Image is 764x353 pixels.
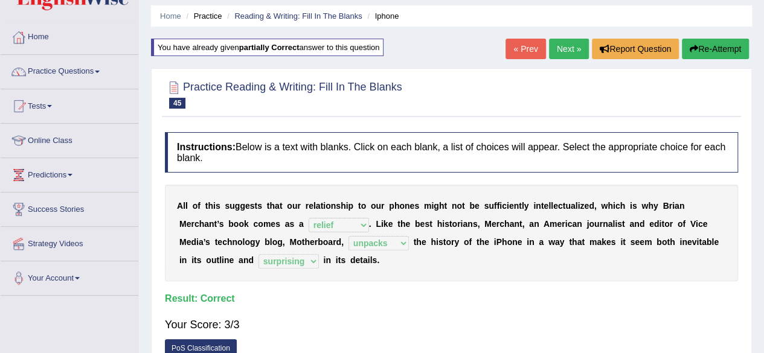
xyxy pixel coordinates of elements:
b: m [263,219,271,229]
b: n [209,219,214,229]
h2: Practice Reading & Writing: Fill In The Blanks [165,78,402,109]
b: t [397,219,400,229]
b: M [484,219,492,229]
b: y [454,237,459,247]
b: a [702,237,707,247]
b: M [289,237,297,247]
a: Your Account [1,261,138,291]
b: o [662,237,667,247]
b: m [424,201,431,211]
b: g [434,201,439,211]
b: t [358,201,361,211]
b: s [219,219,224,229]
b: g [240,201,245,211]
a: Success Stories [1,192,138,223]
b: t [280,201,283,211]
b: e [544,201,548,211]
b: d [191,237,196,247]
b: ’ [204,237,205,247]
b: t [254,201,257,211]
b: h [648,201,653,211]
b: w [548,237,555,247]
b: h [437,219,442,229]
b: c [615,201,620,211]
b: i [381,219,384,229]
b: u [376,201,381,211]
b: h [502,237,507,247]
b: h [431,237,436,247]
b: o [664,219,670,229]
b: r [297,201,300,211]
b: a [199,237,204,247]
div: You have already given answer to this question [151,39,384,56]
span: 45 [169,98,185,109]
b: a [275,201,280,211]
b: e [409,201,414,211]
b: s [257,201,262,211]
a: Next » [549,39,589,59]
b: r [191,219,194,229]
b: i [659,219,661,229]
b: t [667,237,670,247]
b: i [346,201,348,211]
b: e [509,201,514,211]
b: n [679,201,685,211]
b: b [228,219,234,229]
b: o [399,201,405,211]
b: f [496,201,499,211]
b: a [675,201,679,211]
b: d [589,201,594,211]
b: s [445,219,449,229]
b: n [512,237,518,247]
b: e [245,201,250,211]
b: n [232,237,237,247]
b: e [187,237,191,247]
b: s [205,237,210,247]
b: o [297,237,302,247]
b: n [534,219,539,229]
b: a [316,201,321,211]
b: o [457,201,462,211]
b: t [321,201,324,211]
b: t [699,237,702,247]
b: Instructions: [177,142,236,152]
b: l [551,201,553,211]
b: e [271,219,275,229]
b: y [524,201,529,211]
b: e [217,237,222,247]
b: o [287,201,292,211]
b: s [250,201,255,211]
b: t [623,237,626,247]
b: s [473,219,478,229]
b: a [285,219,290,229]
b: d [336,237,341,247]
b: o [361,201,366,211]
b: A [177,201,183,211]
b: e [484,237,489,247]
b: L [376,219,381,229]
b: a [629,219,634,229]
b: l [270,237,272,247]
b: h [208,201,213,211]
li: Practice [183,10,222,22]
b: d [654,219,660,229]
b: e [310,237,315,247]
b: e [649,219,654,229]
b: h [572,237,577,247]
b: l [243,237,245,247]
b: h [416,237,422,247]
b: t [582,237,585,247]
b: , [283,237,285,247]
b: . [369,219,371,229]
b: n [577,219,582,229]
b: d [640,219,645,229]
b: s [438,237,443,247]
b: e [475,201,480,211]
b: h [479,237,484,247]
b: s [225,201,230,211]
b: t [267,201,270,211]
b: e [492,219,496,229]
a: Tests [1,89,138,119]
b: h [670,237,675,247]
b: i [213,201,216,211]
